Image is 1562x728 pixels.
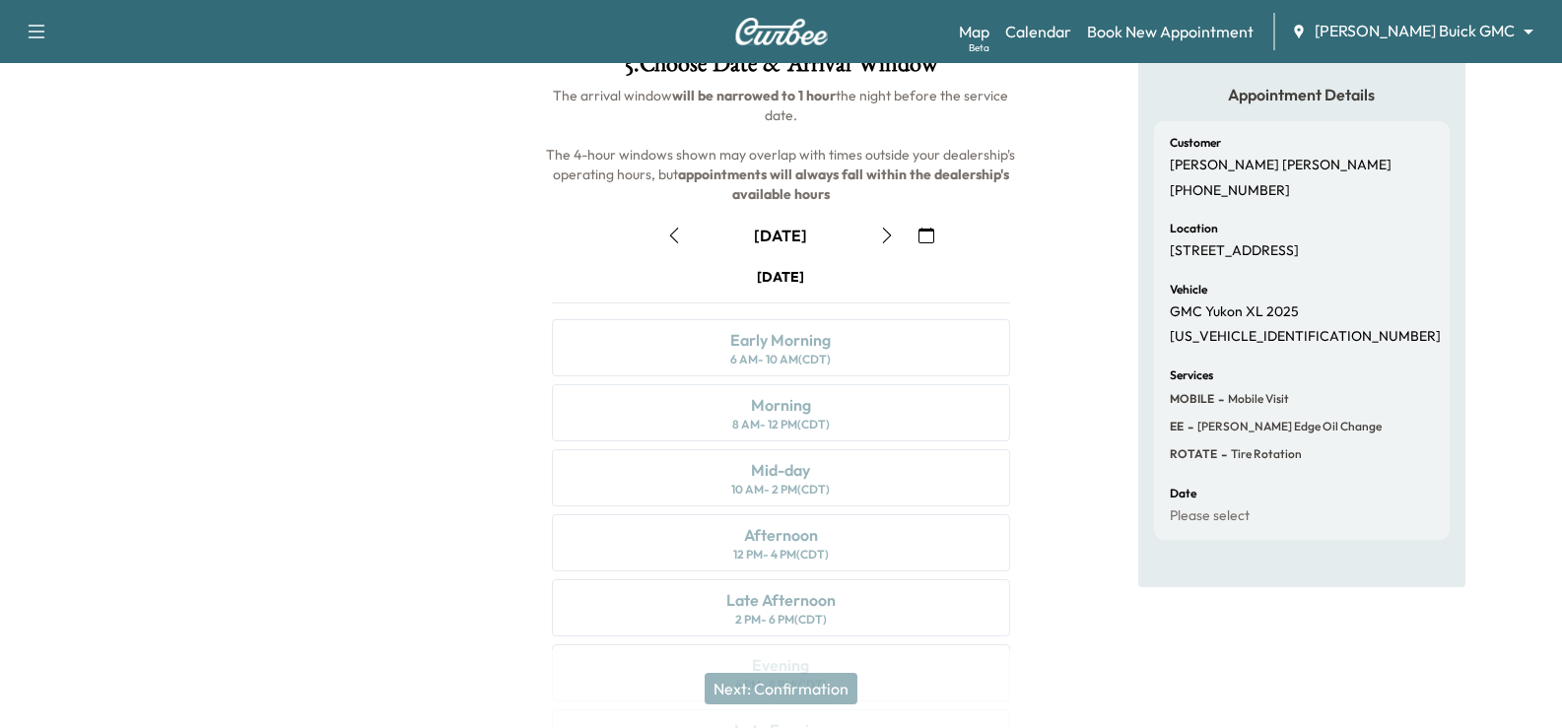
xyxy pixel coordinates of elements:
a: Calendar [1005,20,1071,43]
h6: Vehicle [1170,284,1207,296]
div: Beta [969,40,989,55]
span: EE [1170,419,1184,434]
p: [US_VEHICLE_IDENTIFICATION_NUMBER] [1170,328,1441,346]
span: - [1184,417,1193,436]
p: GMC Yukon XL 2025 [1170,303,1299,321]
h1: 5 . Choose Date & Arrival Window [536,52,1025,86]
a: Book New Appointment [1087,20,1254,43]
p: [PHONE_NUMBER] [1170,182,1290,200]
p: Please select [1170,507,1250,525]
span: - [1217,444,1227,464]
span: ROTATE [1170,446,1217,462]
span: The arrival window the night before the service date. The 4-hour windows shown may overlap with t... [546,87,1018,203]
b: appointments will always fall within the dealership's available hours [678,165,1012,203]
h6: Location [1170,223,1218,234]
span: Tire rotation [1227,446,1302,462]
h5: Appointment Details [1154,84,1450,105]
b: will be narrowed to 1 hour [672,87,836,104]
p: [PERSON_NAME] [PERSON_NAME] [1170,157,1392,174]
span: [PERSON_NAME] Buick GMC [1315,20,1515,42]
h6: Date [1170,488,1196,499]
div: [DATE] [754,225,807,246]
span: - [1214,389,1224,409]
span: Ewing Edge Oil Change [1193,419,1382,434]
h6: Services [1170,369,1213,381]
div: [DATE] [757,267,804,287]
img: Curbee Logo [734,18,829,45]
span: MOBILE [1170,391,1214,407]
a: MapBeta [959,20,989,43]
p: [STREET_ADDRESS] [1170,242,1299,260]
span: Mobile Visit [1224,391,1289,407]
h6: Customer [1170,137,1221,149]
